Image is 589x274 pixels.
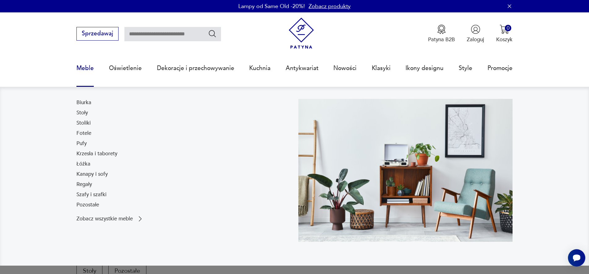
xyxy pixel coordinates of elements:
[76,216,133,221] p: Zobacz wszystkie meble
[76,215,144,223] a: Zobacz wszystkie meble
[76,160,90,168] a: Łóżka
[459,54,472,82] a: Style
[208,29,217,38] button: Szukaj
[286,54,318,82] a: Antykwariat
[298,99,513,242] img: 969d9116629659dbb0bd4e745da535dc.jpg
[76,99,91,106] a: Biurka
[109,54,142,82] a: Oświetlenie
[309,2,351,10] a: Zobacz produkty
[76,201,99,209] a: Pozostałe
[76,130,91,137] a: Fotele
[76,27,118,41] button: Sprzedawaj
[467,36,484,43] p: Zaloguj
[500,24,509,34] img: Ikona koszyka
[487,54,513,82] a: Promocje
[76,109,88,117] a: Stoły
[249,54,271,82] a: Kuchnia
[428,24,455,43] button: Patyna B2B
[76,181,92,188] a: Regały
[568,249,585,267] iframe: Smartsupp widget button
[157,54,234,82] a: Dekoracje i przechowywanie
[76,170,108,178] a: Kanapy i sofy
[76,32,118,37] a: Sprzedawaj
[496,36,513,43] p: Koszyk
[286,18,317,49] img: Patyna - sklep z meblami i dekoracjami vintage
[76,140,87,147] a: Pufy
[467,24,484,43] button: Zaloguj
[372,54,391,82] a: Klasyki
[428,24,455,43] a: Ikona medaluPatyna B2B
[428,36,455,43] p: Patyna B2B
[76,54,94,82] a: Meble
[405,54,444,82] a: Ikony designu
[76,119,91,127] a: Stoliki
[76,150,117,157] a: Krzesła i taborety
[471,24,480,34] img: Ikonka użytkownika
[333,54,357,82] a: Nowości
[437,24,446,34] img: Ikona medalu
[76,191,106,198] a: Szafy i szafki
[505,25,511,31] div: 0
[238,2,305,10] p: Lampy od Same Old -20%!
[496,24,513,43] button: 0Koszyk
